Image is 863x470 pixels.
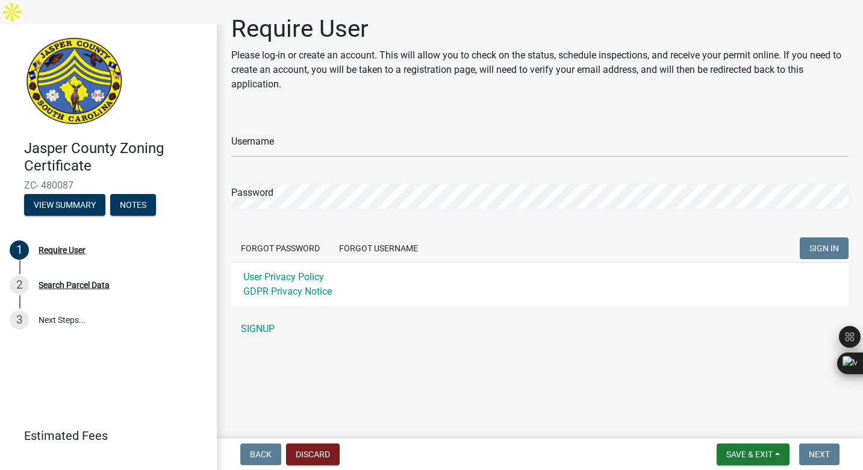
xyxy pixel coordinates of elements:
div: Domain: [DOMAIN_NAME] [31,31,132,41]
div: 3 [10,310,29,330]
button: Save & Exit [717,443,790,465]
button: Back [240,443,281,465]
span: ZC- 480087 [24,180,193,191]
img: website_grey.svg [19,31,29,41]
p: Please log-in or create an account. This will allow you to check on the status, schedule inspecti... [231,48,849,92]
img: Jasper County, South Carolina [24,37,125,127]
img: tab_keywords_by_traffic_grey.svg [120,70,129,80]
button: View Summary [24,194,105,216]
div: 2 [10,275,29,295]
wm-modal-confirm: Summary [24,201,105,210]
a: Estimated Fees [10,424,198,448]
div: Search Parcel Data [39,281,110,289]
wm-modal-confirm: Notes [110,201,156,210]
button: SIGN IN [800,237,849,259]
button: Next [799,443,840,465]
button: Notes [110,194,156,216]
span: Save & Exit [726,450,773,459]
span: SIGN IN [809,243,839,253]
div: 1 [10,240,29,260]
a: SIGNUP [231,317,849,341]
img: tab_domain_overview_orange.svg [33,70,42,80]
a: GDPR Privacy Notice [243,286,332,297]
img: logo_orange.svg [19,19,29,29]
div: Require User [39,246,86,254]
h1: Require User [231,14,849,43]
span: Next [809,450,830,459]
span: Back [250,450,272,459]
button: Forgot Password [231,237,329,259]
div: Keywords by Traffic [133,71,203,79]
div: Domain Overview [46,71,108,79]
div: v 4.0.25 [34,19,59,29]
a: User Privacy Policy [243,271,324,283]
h4: Jasper County Zoning Certificate [24,140,207,175]
button: Forgot Username [329,237,428,259]
button: Discard [286,443,340,465]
